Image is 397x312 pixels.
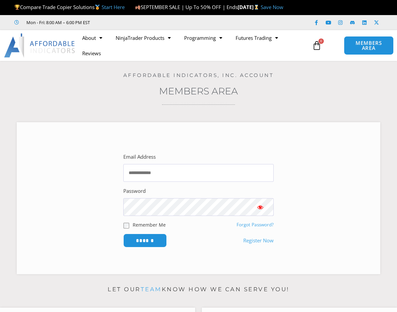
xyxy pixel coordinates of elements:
a: About [76,30,109,46]
span: MEMBERS AREA [351,41,386,51]
img: ⌛ [254,5,259,10]
img: 🏆 [15,5,20,10]
a: Reviews [76,46,108,61]
a: NinjaTrader Products [109,30,177,46]
strong: [DATE] [238,4,261,10]
label: Remember Me [133,221,166,228]
a: Affordable Indicators, Inc. Account [123,72,274,78]
a: MEMBERS AREA [344,36,393,55]
span: 0 [318,38,324,44]
img: 🥇 [95,5,100,10]
span: Mon - Fri: 8:00 AM – 6:00 PM EST [25,18,90,26]
iframe: Customer reviews powered by Trustpilot [99,19,200,26]
span: SEPTEMBER SALE | Up To 50% OFF | Ends [135,4,238,10]
label: Password [123,186,146,196]
span: Compare Trade Copier Solutions [14,4,125,10]
button: Show password [247,198,274,216]
a: Register Now [243,236,274,245]
a: Start Here [102,4,125,10]
a: Members Area [159,85,238,97]
nav: Menu [76,30,310,61]
img: LogoAI | Affordable Indicators – NinjaTrader [4,33,76,58]
a: Forgot Password? [237,222,274,228]
a: Save Now [261,4,283,10]
a: team [141,286,162,293]
a: Programming [177,30,229,46]
a: 0 [302,36,332,55]
img: 🍂 [135,5,140,10]
a: Futures Trading [229,30,285,46]
label: Email Address [123,152,156,162]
